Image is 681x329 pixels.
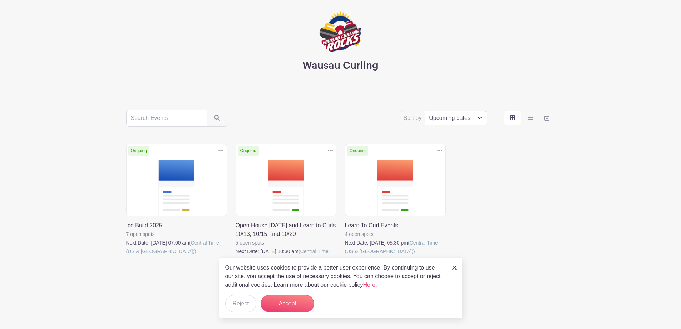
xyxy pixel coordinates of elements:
h3: Wausau Curling [302,60,379,72]
img: logo-1.png [319,11,362,54]
label: Sort by [404,114,424,122]
div: order and view [504,111,555,125]
button: Accept [261,295,314,312]
a: Here [363,282,376,288]
input: Search Events [126,110,207,127]
p: Our website uses cookies to provide a better user experience. By continuing to use our site, you ... [225,263,445,289]
img: close_button-5f87c8562297e5c2d7936805f587ecaba9071eb48480494691a3f1689db116b3.svg [452,266,457,270]
button: Reject [225,295,256,312]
